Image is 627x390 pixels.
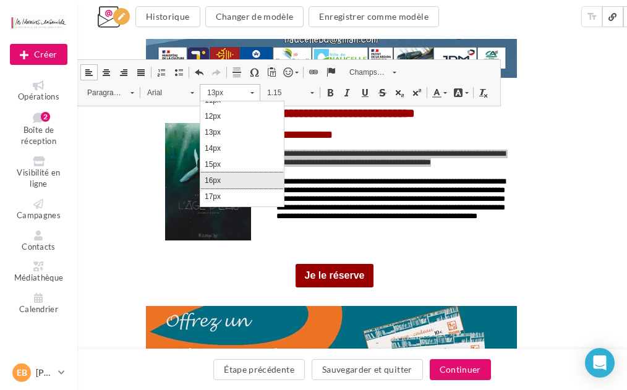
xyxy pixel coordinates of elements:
[213,359,305,380] button: Étape précédente
[36,367,53,379] p: [PERSON_NAME]
[10,228,67,255] a: Contacts
[227,10,355,19] span: L'email ne s'affiche pas correctement ?
[585,348,615,378] div: Open Intercom Messenger
[21,125,56,146] span: Boîte de réception
[41,112,50,122] div: 2
[205,6,304,27] button: Changer de modèle
[203,127,413,143] span: La Maison du Livre partenaire
[459,141,528,162] li: Enregistrer le bloc
[17,210,61,220] span: Campagnes
[302,297,314,318] i: add
[89,141,153,162] li: Dupliquer le bloc
[96,143,108,160] i: content_copy
[297,295,319,318] li: Ajouter un bloc
[14,273,64,282] span: Médiathèque
[312,359,423,380] button: Sauvegarder et quitter
[430,359,491,380] button: Continuer
[10,259,67,286] a: Médiathèque
[215,144,401,161] span: du festival BD de Naucelle
[19,141,86,162] li: Configurer le bloc
[581,6,602,27] button: text_fields
[10,109,67,149] a: Boîte de réception2
[22,242,56,252] span: Contacts
[19,304,58,314] span: Calendrier
[309,6,438,27] button: Enregistrer comme modèle
[10,44,67,65] button: Créer
[297,138,319,161] li: Ajouter un bloc
[355,10,389,19] u: Cliquez-ici
[538,143,550,160] i: delete
[10,44,67,65] div: Nouvelle campagne
[10,290,67,317] a: Calendrier
[10,197,67,223] a: Campagnes
[17,367,27,379] span: EB
[302,140,314,161] i: add
[10,154,67,192] a: Visibilité en ligne
[466,143,479,160] i: save
[355,9,389,19] a: Cliquez-ici
[113,8,130,25] div: Edition en cours<
[17,167,60,189] span: Visibilité en ligne
[531,141,597,162] li: Supprimer le bloc
[586,11,597,23] i: text_fields
[117,12,126,21] i: edit
[153,32,463,114] img: tetiere_lamaisondulivre.jpg
[135,6,200,27] button: Historique
[18,91,59,101] span: Opérations
[10,78,67,104] a: Opérations
[10,361,67,384] a: EB [PERSON_NAME]
[26,143,38,160] i: settings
